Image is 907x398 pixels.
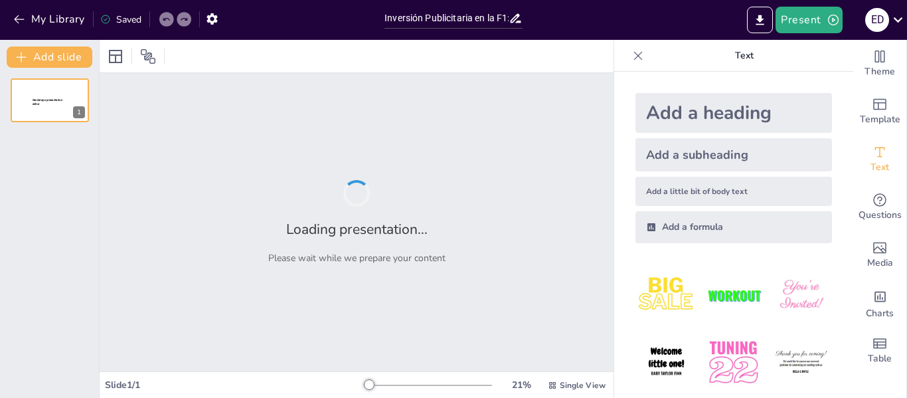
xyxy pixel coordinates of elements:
[140,49,156,64] span: Position
[853,231,906,279] div: Add images, graphics, shapes or video
[7,47,92,68] button: Add slide
[268,252,446,264] p: Please wait while we prepare your content
[702,332,764,393] img: 5.jpeg
[505,379,537,391] div: 21 %
[853,88,906,136] div: Add ready made slides
[635,138,832,171] div: Add a subheading
[776,7,842,33] button: Present
[865,8,889,32] div: E D
[635,177,832,206] div: Add a little bit of body text
[770,264,832,326] img: 3.jpeg
[649,40,840,72] p: Text
[384,9,509,28] input: Insert title
[853,40,906,88] div: Change the overall theme
[747,7,773,33] button: Export to PowerPoint
[853,279,906,327] div: Add charts and graphs
[105,379,365,391] div: Slide 1 / 1
[859,208,902,223] span: Questions
[865,64,895,79] span: Theme
[635,332,697,393] img: 4.jpeg
[10,9,90,30] button: My Library
[635,264,697,326] img: 1.jpeg
[865,7,889,33] button: E D
[11,78,89,122] div: 1
[866,306,894,321] span: Charts
[635,93,832,133] div: Add a heading
[702,264,764,326] img: 2.jpeg
[853,136,906,183] div: Add text boxes
[286,220,428,239] h2: Loading presentation...
[853,183,906,231] div: Get real-time input from your audience
[560,380,606,391] span: Single View
[635,211,832,243] div: Add a formula
[860,112,900,127] span: Template
[33,98,62,106] span: Sendsteps presentation editor
[870,160,889,175] span: Text
[868,351,892,366] span: Table
[770,332,832,393] img: 6.jpeg
[100,13,141,26] div: Saved
[867,256,893,270] span: Media
[105,46,126,67] div: Layout
[73,106,85,118] div: 1
[853,327,906,375] div: Add a table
